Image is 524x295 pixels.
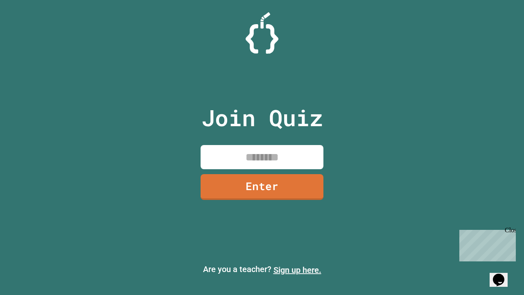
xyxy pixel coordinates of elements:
p: Join Quiz [201,101,323,135]
p: Are you a teacher? [7,263,517,276]
a: Enter [201,174,323,200]
iframe: chat widget [456,227,516,261]
iframe: chat widget [490,262,516,287]
img: Logo.svg [246,12,278,54]
a: Sign up here. [273,265,321,275]
div: Chat with us now!Close [3,3,56,52]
